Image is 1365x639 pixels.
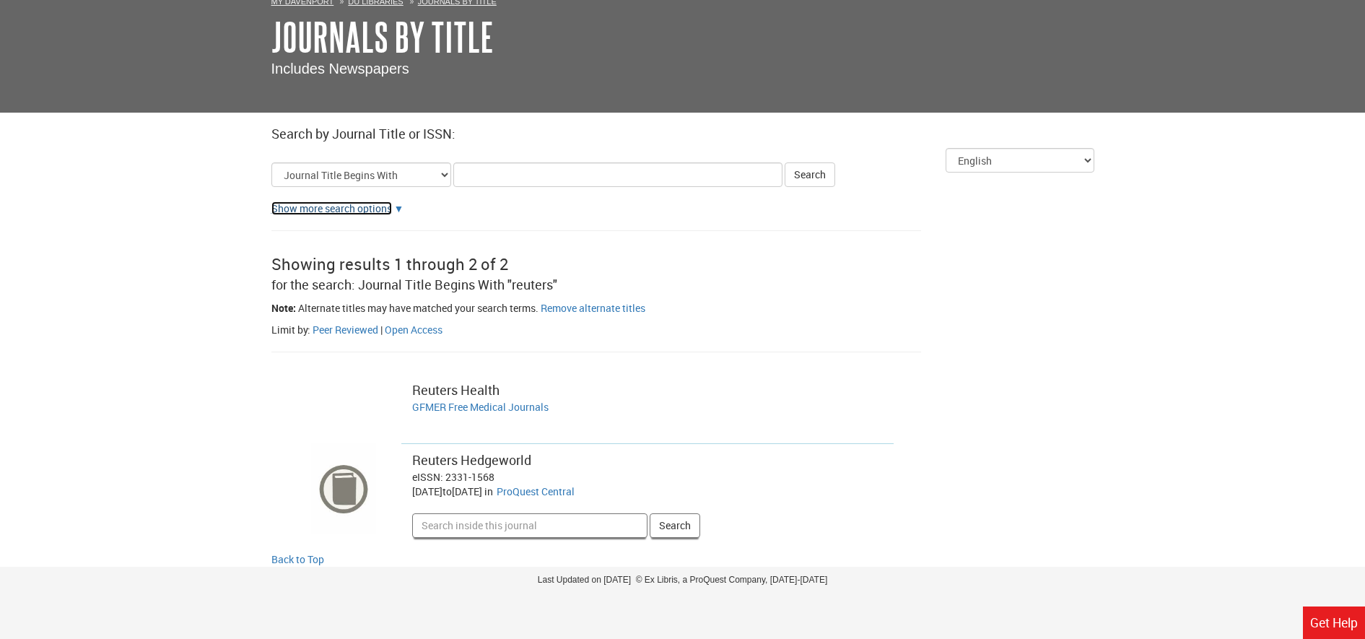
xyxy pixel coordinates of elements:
[412,470,884,484] div: eISSN: 2331-1568
[394,201,404,215] a: Show more search options
[271,201,392,215] a: Show more search options
[271,276,557,293] span: for the search: Journal Title Begins With "reuters"
[412,381,884,400] div: Reuters Health
[298,301,538,315] span: Alternate titles may have matched your search terms.
[412,513,647,538] input: Search inside this journal
[271,253,508,274] span: Showing results 1 through 2 of 2
[313,323,378,336] a: Filter by peer reviewed
[385,323,442,336] a: Filter by peer open access
[412,451,884,470] div: Reuters Hedgeworld
[497,484,575,498] a: Go to ProQuest Central
[412,400,549,414] a: Go to GFMER Free Medical Journals
[1303,607,1365,639] a: Get Help
[785,162,835,187] button: Search
[271,301,296,315] span: Note:
[412,484,497,499] div: [DATE] [DATE]
[650,513,700,538] button: Search
[541,301,645,315] a: Remove alternate titles
[271,552,1094,567] a: Back to Top
[442,484,452,498] span: to
[311,443,376,534] img: cover image for: Reuters Hedgeworld
[380,323,383,336] span: |
[271,58,1094,79] p: Includes Newspapers
[271,323,310,336] span: Limit by:
[271,14,494,59] a: Journals By Title
[484,484,493,498] span: in
[271,127,1094,142] h2: Search by Journal Title or ISSN:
